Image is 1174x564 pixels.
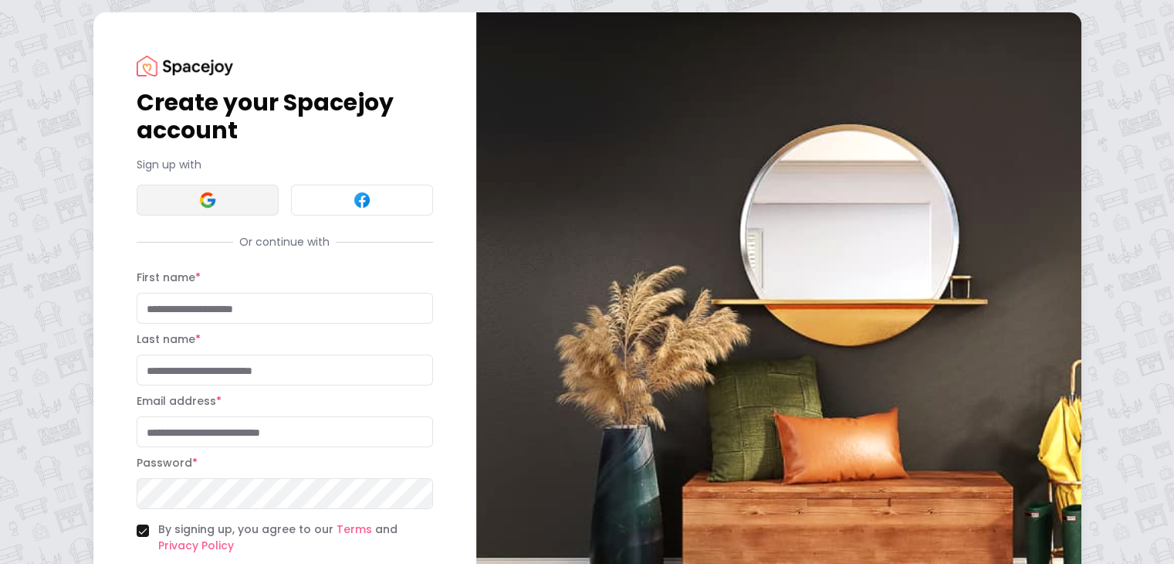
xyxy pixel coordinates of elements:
label: First name [137,270,201,285]
img: Google signin [198,191,217,209]
span: Or continue with [233,234,336,250]
label: By signing up, you agree to our and [158,522,433,554]
h1: Create your Spacejoy account [137,89,433,144]
label: Email address [137,393,222,409]
img: Facebook signin [353,191,371,209]
label: Last name [137,331,201,347]
a: Terms [337,522,372,537]
a: Privacy Policy [158,538,234,553]
p: Sign up with [137,157,433,172]
label: Password [137,455,198,471]
img: Spacejoy Logo [137,56,233,76]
